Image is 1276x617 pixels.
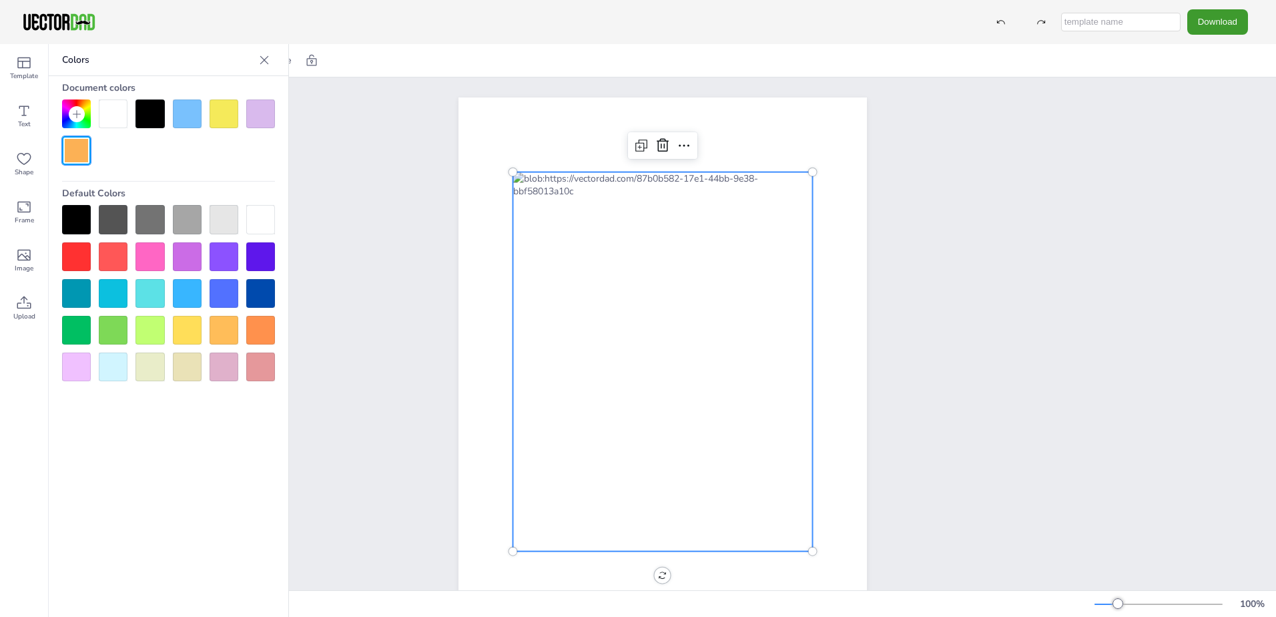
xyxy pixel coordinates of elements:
span: Template [10,71,38,81]
p: Colors [62,44,254,76]
span: Image [15,263,33,274]
div: Document colors [62,76,275,99]
span: Upload [13,311,35,322]
div: Default Colors [62,182,275,205]
button: Download [1187,9,1248,34]
span: Shape [15,167,33,178]
input: template name [1061,13,1181,31]
img: VectorDad-1.png [21,12,97,32]
span: Frame [15,215,34,226]
span: Text [18,119,31,130]
div: 100 % [1236,598,1268,610]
